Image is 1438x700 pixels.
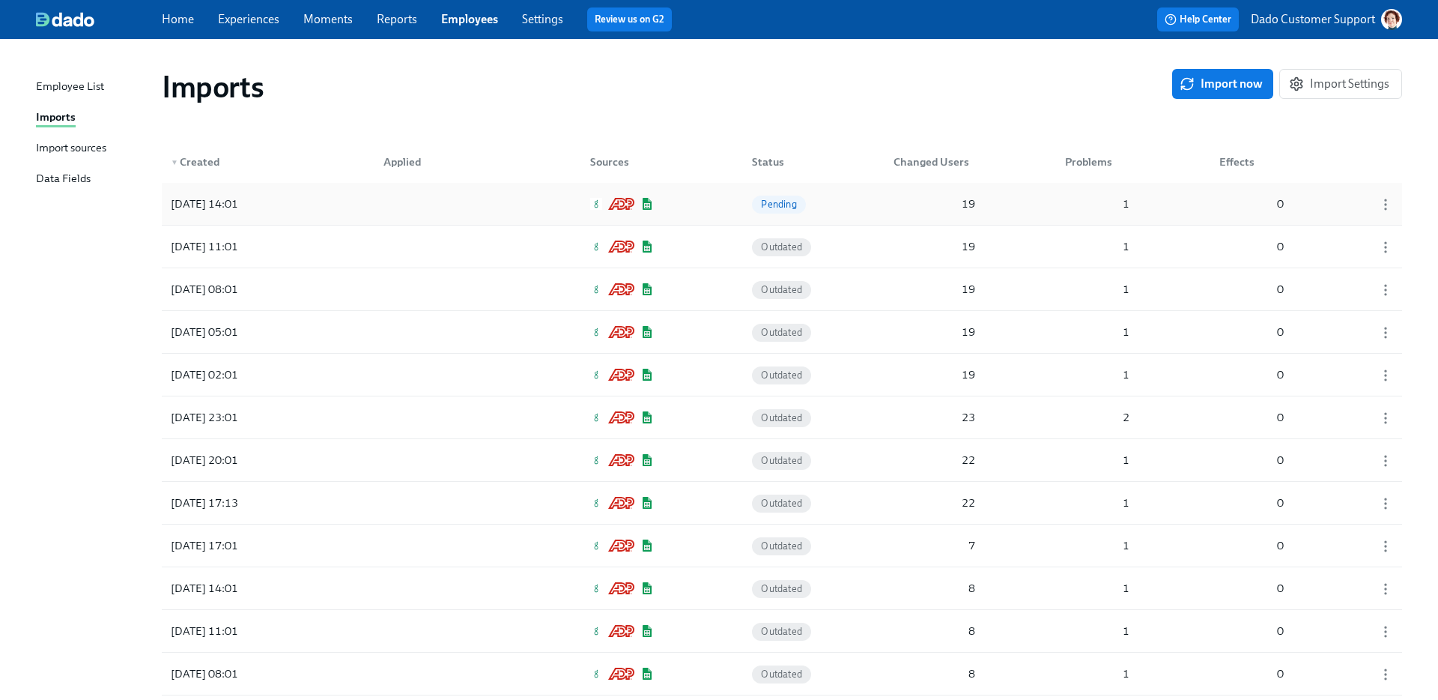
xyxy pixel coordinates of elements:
[590,582,602,594] img: Greenhouse
[640,540,654,552] img: Google Sheets
[1059,451,1135,469] div: 1
[590,326,602,338] img: Greenhouse
[1213,665,1290,683] div: 0
[1059,494,1135,512] div: 1
[1213,579,1290,597] div: 0
[888,451,981,469] div: 22
[888,280,981,298] div: 19
[36,139,106,158] div: Import sources
[752,327,811,338] span: Outdated
[590,668,602,680] img: Greenhouse
[162,354,1402,396] a: [DATE] 02:01GreenhouseADP Workforce NowGoogle SheetsOutdated1910
[888,665,981,683] div: 8
[752,498,811,509] span: Outdated
[1213,153,1290,171] div: Effects
[1165,12,1231,27] span: Help Center
[1213,366,1290,384] div: 0
[1059,622,1135,640] div: 1
[608,241,634,253] img: ADP Workforce Now
[165,195,244,213] div: [DATE] 14:01
[522,12,563,26] a: Settings
[640,454,654,466] img: Google Sheets
[162,311,1402,354] a: [DATE] 05:01GreenhouseADP Workforce NowGoogle SheetsOutdated1910
[1213,451,1290,469] div: 0
[888,537,981,555] div: 7
[587,7,672,31] button: Review us on G2
[165,408,300,426] div: [DATE] 23:01
[165,147,300,177] div: ▼Created
[578,147,668,177] div: Sources
[608,454,634,466] img: ADP Workforce Now
[1059,323,1135,341] div: 1
[1381,9,1402,30] img: AATXAJw-nxTkv1ws5kLOi-TQIsf862R-bs_0p3UQSuGH=s96-c
[165,280,300,298] div: [DATE] 08:01
[888,147,981,177] div: Changed Users
[608,497,634,509] img: ADP Workforce Now
[888,323,981,341] div: 19
[752,540,811,552] span: Outdated
[590,369,602,381] img: Greenhouse
[218,12,279,26] a: Experiences
[36,78,150,97] a: Employee List
[608,369,634,381] img: ADP Workforce Now
[584,153,668,171] div: Sources
[162,525,1402,567] div: [DATE] 17:01GreenhouseADP Workforce NowGoogle SheetsOutdated710
[1207,147,1290,177] div: Effects
[590,454,602,466] img: Greenhouse
[1059,579,1135,597] div: 1
[746,153,815,171] div: Status
[1059,153,1135,171] div: Problems
[640,369,654,381] img: Google Sheets
[888,238,981,256] div: 19
[1059,195,1135,213] div: 1
[752,583,811,594] span: Outdated
[162,268,1402,311] a: [DATE] 08:01GreenhouseADP Workforce NowGoogle SheetsOutdated1910
[752,369,811,381] span: Outdated
[640,326,654,338] img: Google Sheets
[36,109,150,127] a: Imports
[608,411,634,423] img: ADP Workforce Now
[162,482,1402,525] a: [DATE] 17:13GreenhouseADP Workforce NowGoogle SheetsOutdated2210
[162,183,1402,226] a: [DATE] 14:01GreenhouseADP Workforce NowGoogle SheetsPending1910
[595,12,664,27] a: Review us on G2
[165,665,300,683] div: [DATE] 08:01
[752,284,811,295] span: Outdated
[162,439,1402,481] div: [DATE] 20:01GreenhouseADP Workforce NowGoogle SheetsOutdated2210
[441,12,498,26] a: Employees
[888,579,981,597] div: 8
[888,408,981,426] div: 23
[162,226,1402,268] div: [DATE] 11:01GreenhouseADP Workforce NowGoogle SheetsOutdated1910
[590,497,602,509] img: Greenhouse
[752,241,811,253] span: Outdated
[36,12,162,27] a: dado
[1059,665,1135,683] div: 1
[888,153,981,171] div: Changed Users
[162,396,1402,438] div: [DATE] 23:01GreenhouseADP Workforce NowGoogle SheetsOutdated2320
[162,653,1402,695] div: [DATE] 08:01GreenhouseADP Workforce NowGoogle SheetsOutdated810
[377,12,417,26] a: Reports
[165,494,300,512] div: [DATE] 17:13
[162,396,1402,439] a: [DATE] 23:01GreenhouseADP Workforce NowGoogle SheetsOutdated2320
[162,69,264,105] h1: Imports
[1213,323,1290,341] div: 0
[303,12,353,26] a: Moments
[888,366,981,384] div: 19
[1157,7,1239,31] button: Help Center
[608,540,634,552] img: ADP Workforce Now
[36,170,91,189] div: Data Fields
[640,198,654,210] img: Google Sheets
[608,283,634,295] img: ADP Workforce Now
[36,139,150,158] a: Import sources
[162,567,1402,609] div: [DATE] 14:01GreenhouseADP Workforce NowGoogle SheetsOutdated810
[162,354,1402,396] div: [DATE] 02:01GreenhouseADP Workforce NowGoogle SheetsOutdated1910
[1213,408,1290,426] div: 0
[162,12,194,26] a: Home
[1053,147,1135,177] div: Problems
[162,567,1402,610] a: [DATE] 14:01GreenhouseADP Workforce NowGoogle SheetsOutdated810
[165,537,300,555] div: [DATE] 17:01
[1183,76,1263,91] span: Import now
[1213,238,1290,256] div: 0
[162,311,1402,353] div: [DATE] 05:01GreenhouseADP Workforce NowGoogle SheetsOutdated1910
[1059,537,1135,555] div: 1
